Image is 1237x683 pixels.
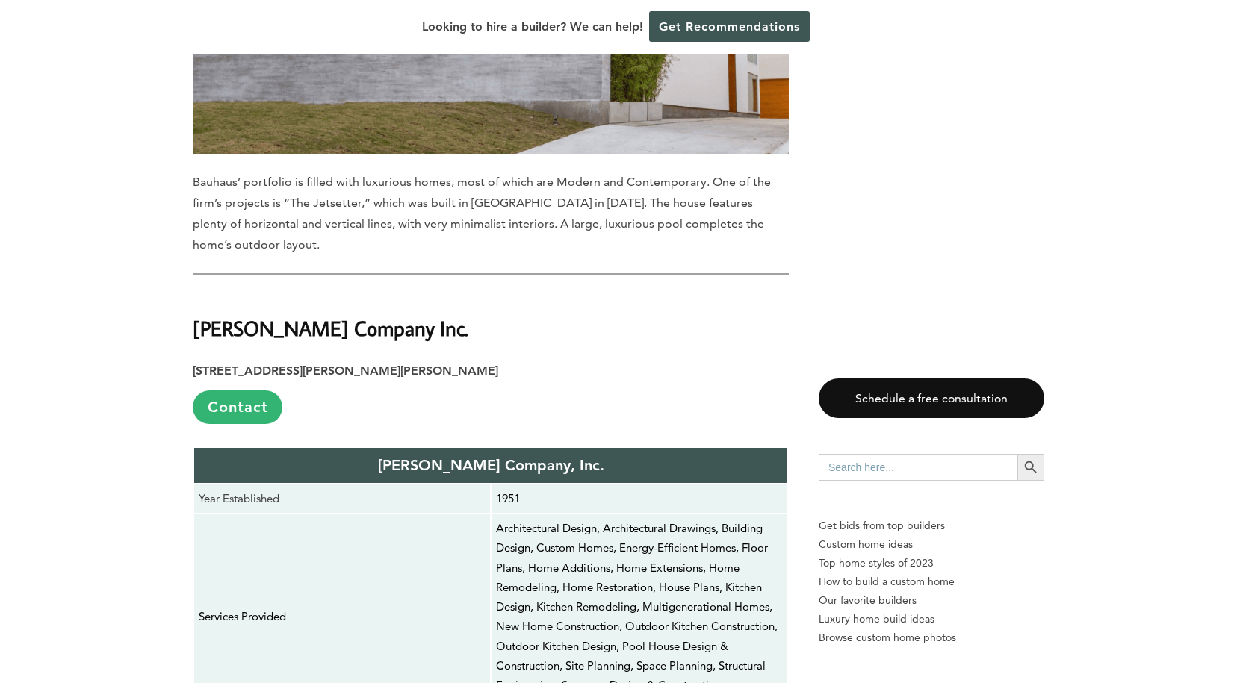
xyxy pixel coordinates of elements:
iframe: Drift Widget Chat Controller [950,576,1219,665]
p: Get bids from top builders [819,517,1044,535]
a: How to build a custom home [819,573,1044,591]
a: Top home styles of 2023 [819,554,1044,573]
p: Services Provided [199,607,486,626]
input: Search here... [819,454,1017,481]
a: Luxury home build ideas [819,610,1044,629]
svg: Search [1023,459,1039,475]
strong: [PERSON_NAME] Company, Inc. [378,456,604,474]
p: 1951 [496,489,783,508]
a: Schedule a free consultation [819,378,1044,418]
strong: [STREET_ADDRESS][PERSON_NAME][PERSON_NAME] [193,364,498,378]
a: Get Recommendations [649,11,810,42]
p: Year Established [199,489,486,508]
a: Contact [193,390,282,424]
a: Our favorite builders [819,591,1044,610]
a: Custom home ideas [819,535,1044,554]
strong: [PERSON_NAME] Company Inc. [193,315,468,341]
p: Bauhaus’ portfolio is filled with luxurious homes, most of which are Modern and Contemporary. One... [193,172,789,255]
a: Browse custom home photos [819,629,1044,647]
